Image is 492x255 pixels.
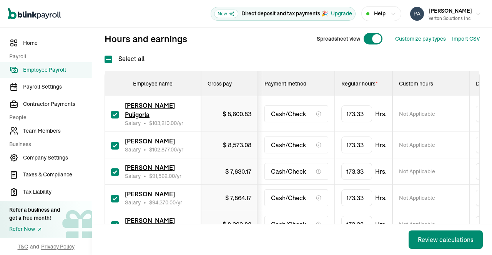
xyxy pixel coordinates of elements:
span: Help [374,10,386,18]
span: /yr [149,199,182,206]
span: Payment method [264,80,306,87]
span: Not Applicable [399,168,435,175]
div: $ [225,167,251,176]
iframe: Chat Widget [454,218,492,255]
span: $ [149,120,177,127]
span: [PERSON_NAME] Puligorla [125,102,175,118]
span: Regular hours [341,80,377,87]
span: People [9,114,87,122]
span: Privacy Policy [41,243,75,250]
span: • [144,119,146,127]
input: TextInput [341,189,372,206]
span: [PERSON_NAME] [125,190,175,198]
span: Cash/Check [271,109,306,118]
button: Upgrade [331,10,352,18]
p: Direct deposit and tax payments 🎉 [241,10,328,18]
span: Cash/Check [271,193,306,202]
span: Payroll [9,53,87,61]
div: Refer a business and get a free month! [9,206,60,222]
span: Hrs. [375,140,387,150]
span: [PERSON_NAME] [429,7,472,14]
div: Verton Solutions Inc [429,15,472,22]
span: Salary [125,146,141,153]
span: 8,392.83 [228,220,251,228]
div: Review calculations [418,235,474,244]
button: Review calculations [409,230,483,249]
span: Cash/Check [271,167,306,176]
span: 8,573.08 [228,141,251,149]
span: 7,630.17 [230,168,251,175]
span: • [144,172,146,180]
button: Import CSV [452,35,480,43]
span: Cash/Check [271,140,306,150]
span: Home [23,39,92,47]
span: [PERSON_NAME] [125,217,175,224]
span: Hours and earnings [105,33,187,45]
div: $ [223,220,251,229]
span: Cash/Check [271,220,306,229]
span: 103,210.00 [152,120,177,127]
span: [PERSON_NAME] [125,164,175,171]
input: TextInput [341,163,372,180]
input: Select all [105,56,112,63]
span: Hrs. [375,220,387,229]
span: Hrs. [375,167,387,176]
button: [PERSON_NAME]Verton Solutions Inc [407,4,484,23]
span: Tax Liability [23,188,92,196]
input: TextInput [341,105,372,122]
div: Custom hours [399,80,463,87]
label: Select all [105,54,145,63]
span: Taxes & Compliance [23,171,92,179]
div: $ [223,109,251,118]
div: $ [225,193,251,202]
span: Hrs. [375,109,387,118]
span: 91,562.00 [152,173,175,179]
input: TextInput [341,216,372,233]
input: TextInput [341,137,372,153]
span: Salary [125,119,141,127]
span: • [144,146,146,153]
span: Salary [125,199,141,206]
span: New [214,10,238,18]
span: 7,864.17 [230,194,251,202]
span: Spreadsheet view [317,35,360,43]
span: /yr [149,172,181,180]
span: • [144,199,146,206]
span: $ [149,173,175,179]
nav: Global [8,3,61,25]
span: $ [149,146,177,153]
span: Hrs. [375,193,387,202]
span: 102,877.00 [152,146,177,153]
span: Not Applicable [399,220,435,228]
button: Help [361,6,401,21]
span: /yr [149,146,183,153]
span: Not Applicable [399,194,435,202]
span: /yr [149,119,183,127]
span: Business [9,140,87,148]
span: [PERSON_NAME] [125,137,175,145]
div: Gross pay [208,80,251,87]
span: Team Members [23,127,92,135]
span: Salary [125,172,141,180]
span: 94,370.00 [152,199,176,206]
span: Not Applicable [399,141,435,149]
span: Contractor Payments [23,100,92,108]
a: Refer Now [9,225,60,233]
span: Not Applicable [399,110,435,118]
span: Employee Payroll [23,66,92,74]
span: Company Settings [23,154,92,162]
span: T&C [18,243,28,250]
span: $ [149,199,176,206]
button: Customize pay types [395,35,446,43]
span: Employee name [133,80,173,87]
div: $ [223,140,251,150]
span: 8,600.83 [228,110,251,118]
span: Payroll Settings [23,83,92,91]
